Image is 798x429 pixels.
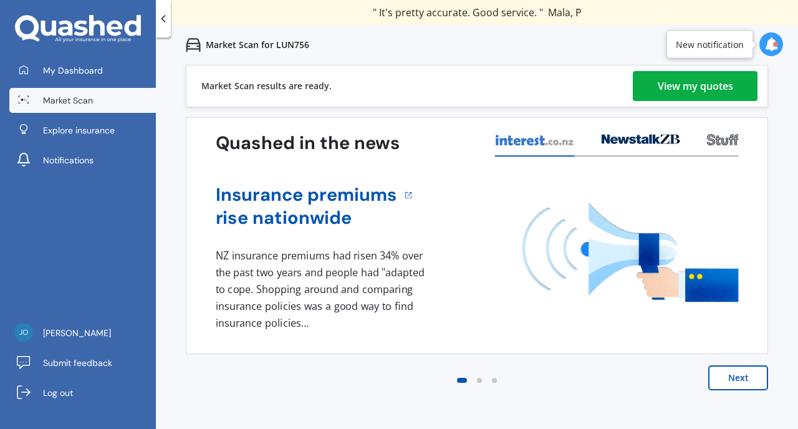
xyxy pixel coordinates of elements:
button: Next [708,365,768,390]
span: Explore insurance [43,124,115,137]
div: Market Scan results are ready. [201,65,332,107]
span: [PERSON_NAME] [43,327,111,339]
img: car.f15378c7a67c060ca3f3.svg [186,37,201,52]
a: [PERSON_NAME] [9,321,156,345]
a: My Dashboard [9,58,156,83]
div: New notification [676,38,744,51]
span: Log out [43,387,73,399]
div: NZ insurance premiums had risen 34% over the past two years and people had "adapted to cope. Shop... [216,248,429,331]
a: View my quotes [633,71,757,101]
p: Market Scan for LUN756 [206,39,309,51]
a: Notifications [9,148,156,173]
a: rise nationwide [216,206,397,229]
a: Submit feedback [9,350,156,375]
a: Market Scan [9,88,156,113]
a: Insurance premiums [216,183,397,206]
span: Market Scan [43,94,93,107]
span: Notifications [43,154,94,166]
img: media image [522,203,739,302]
span: My Dashboard [43,64,103,77]
a: Log out [9,380,156,405]
h3: Quashed in the news [216,132,400,155]
img: b4e26bfad90a00b31277dbdb8af9e4f4 [14,323,33,342]
a: Explore insurance [9,118,156,143]
span: Submit feedback [43,357,112,369]
div: View my quotes [658,71,733,101]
